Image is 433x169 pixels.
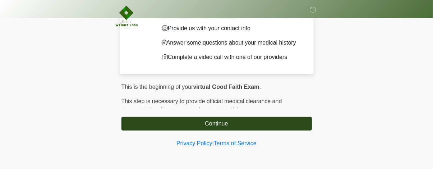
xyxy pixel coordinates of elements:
[121,98,282,113] span: This step is necessary to provide official medical clearance and documentation for your upcoming ...
[214,140,257,146] a: Terms of Service
[121,84,193,90] span: This is the beginning of your
[162,38,301,47] p: Answer some questions about your medical history
[121,117,312,131] button: Continue
[176,140,212,146] a: Privacy Policy
[212,140,214,146] a: |
[114,5,138,29] img: DWL Medicine Company Logo
[259,84,261,90] span: .
[193,84,259,90] strong: virtual Good Faith Exam
[162,53,301,61] p: Complete a video call with one of our providers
